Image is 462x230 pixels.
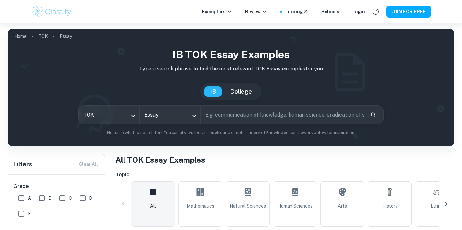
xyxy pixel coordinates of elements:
[60,33,72,40] p: Essay
[321,8,339,15] a: Schools
[370,6,381,17] button: Help and Feedback
[386,6,431,18] button: JOIN FOR FREE
[13,160,32,169] h6: Filters
[28,210,31,217] span: E
[8,29,454,146] img: profile cover
[224,86,258,97] button: College
[201,106,365,124] input: E.g. communication of knowledge, human science, eradication of smallpox...
[69,195,72,202] span: C
[31,5,73,18] img: Clastify logo
[338,202,347,210] span: Arts
[352,8,365,15] a: Login
[115,171,454,179] h6: Topic
[368,109,379,120] button: Search
[13,129,449,136] p: Not sure what to search for? You can always look through our example Theory of Knowledge coursewo...
[13,65,449,73] p: Type a search phrase to find the most relevant TOK Essay examples for you
[13,183,100,190] h6: Grade
[13,47,449,62] h1: IB TOK Essay examples
[150,202,156,210] span: All
[283,8,308,15] a: Tutoring
[140,106,200,124] div: Essay
[431,202,444,210] span: Ethics
[230,202,266,210] span: Natural Sciences
[48,195,52,202] span: B
[79,106,139,124] div: TOK
[187,202,214,210] span: Mathematics
[204,86,222,97] button: IB
[115,154,454,166] h1: All TOK Essay Examples
[14,32,27,41] a: Home
[202,8,232,15] p: Exemplars
[382,202,397,210] span: History
[278,202,313,210] span: Human Sciences
[28,195,31,202] span: A
[89,195,92,202] span: D
[38,32,48,41] a: TOK
[245,8,267,15] p: Review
